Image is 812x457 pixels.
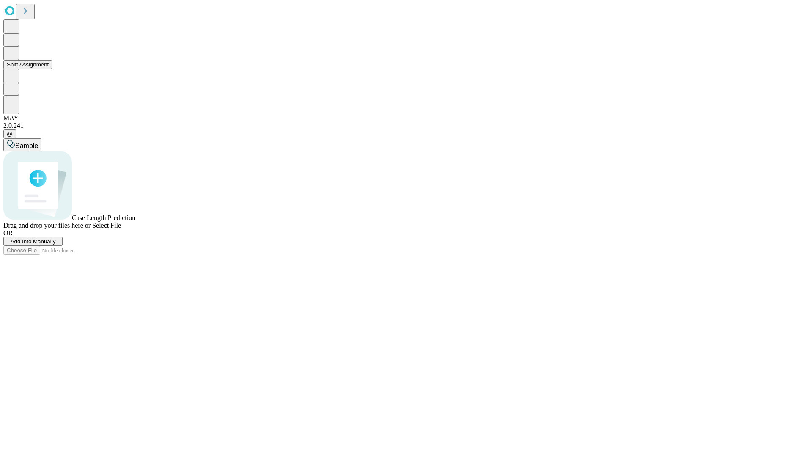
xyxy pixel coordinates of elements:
[3,237,63,246] button: Add Info Manually
[3,138,41,151] button: Sample
[72,214,135,221] span: Case Length Prediction
[3,229,13,237] span: OR
[7,131,13,137] span: @
[3,222,91,229] span: Drag and drop your files here or
[15,142,38,149] span: Sample
[3,129,16,138] button: @
[11,238,56,245] span: Add Info Manually
[3,122,809,129] div: 2.0.241
[92,222,121,229] span: Select File
[3,114,809,122] div: MAY
[3,60,52,69] button: Shift Assignment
